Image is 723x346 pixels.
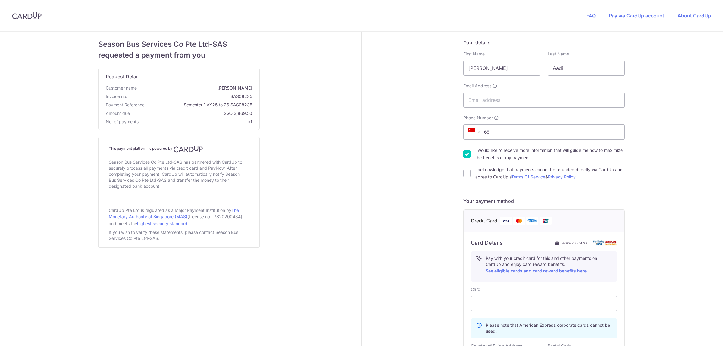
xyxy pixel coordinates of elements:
[463,51,485,57] label: First Name
[137,221,189,226] a: highest security standards
[132,110,252,116] span: SGD 3,869.50
[463,115,493,121] span: Phone Number
[109,145,249,153] h4: This payment platform is powered by
[471,286,480,292] label: Card
[106,85,137,91] span: Customer name
[500,217,512,225] img: Visa
[466,128,493,136] span: +65
[463,83,491,89] span: Email Address
[475,166,625,181] label: I acknowledge that payments cannot be refunded directly via CardUp and agree to CardUp’s &
[139,85,252,91] span: [PERSON_NAME]
[471,217,497,225] span: Credit Card
[526,217,538,225] img: American Express
[513,217,525,225] img: Mastercard
[548,61,625,76] input: Last name
[248,119,252,124] span: x1
[106,102,145,107] span: translation missing: en.payment_reference
[106,119,139,125] span: No. of payments
[471,239,503,247] h6: Card Details
[540,217,552,225] img: Union Pay
[109,158,249,190] div: Season Bus Services Co Pte Ltd-SAS has partnered with CardUp to securely process all payments via...
[486,255,612,275] p: Pay with your credit card for this and other payments on CardUp and enjoy card reward benefits.
[586,13,596,19] a: FAQ
[463,61,540,76] input: First name
[463,197,625,205] h5: Your payment method
[609,13,664,19] a: Pay via CardUp account
[130,93,252,99] span: SAS08235
[548,51,569,57] label: Last Name
[106,93,127,99] span: Invoice no.
[106,110,130,116] span: Amount due
[98,39,260,50] span: Season Bus Services Co Pte Ltd-SAS
[476,300,612,307] iframe: Secure card payment input frame
[147,102,252,108] span: Semester 1 AY25 to 26 SAS08235
[468,128,483,136] span: +65
[486,268,587,273] a: See eligible cards and card reward benefits here
[511,174,545,179] a: Terms Of Service
[12,12,42,19] img: CardUp
[463,39,625,46] h5: Your details
[475,147,625,161] label: I would like to receive more information that will guide me how to maximize the benefits of my pa...
[463,93,625,108] input: Email address
[106,74,139,80] span: translation missing: en.request_detail
[98,50,260,61] span: requested a payment from you
[561,241,588,245] span: Secure 256-bit SSL
[174,145,203,153] img: CardUp
[109,228,249,243] div: If you wish to verify these statements, please contact Season Bus Services Co Pte Ltd-SAS.
[593,240,617,245] img: card secure
[678,13,711,19] a: About CardUp
[109,205,249,228] div: CardUp Pte Ltd is regulated as a Major Payment Institution by (License no.: PS20200484) and meets...
[684,328,717,343] iframe: Opens a widget where you can find more information
[486,322,612,334] p: Please note that American Express corporate cards cannot be used.
[548,174,576,179] a: Privacy Policy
